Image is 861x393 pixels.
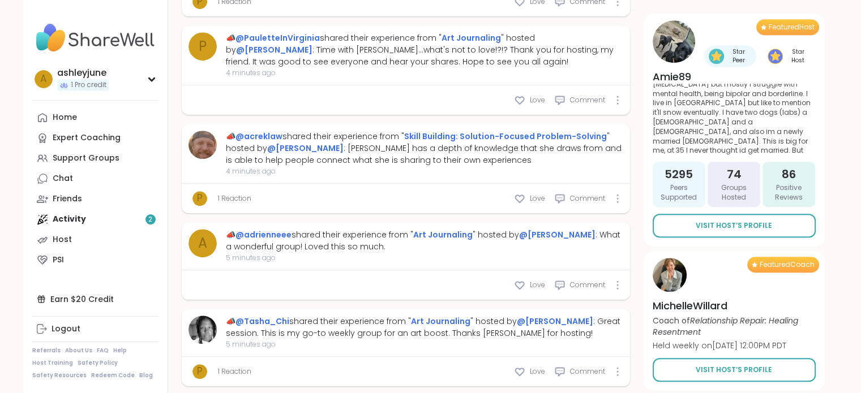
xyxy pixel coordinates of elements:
a: PSI [32,250,159,270]
span: Visit Host’s Profile [696,365,772,375]
a: Expert Coaching [32,128,159,148]
a: About Us [65,347,92,355]
p: Hello Ramblin [PERSON_NAME] calling from [GEOGRAPHIC_DATA], I am in recovery for [MEDICAL_DATA] b... [653,84,816,155]
span: Peers Supported [657,183,701,202]
a: P [189,32,217,61]
a: @[PERSON_NAME] [267,142,344,154]
a: @acreklaw [235,131,282,142]
span: 5 minutes ago [226,253,623,263]
a: Chat [32,169,159,189]
h4: MichelleWillard [653,299,816,313]
div: Expert Coaching [53,132,121,144]
span: a [40,72,46,87]
img: Star Peer [709,49,724,64]
img: acreklaw [189,131,217,159]
img: Amie89 [653,20,695,63]
a: @Tasha_Chi [235,316,289,327]
span: P [199,36,207,57]
span: Groups Hosted [712,183,756,202]
span: 5 minutes ago [226,339,623,349]
a: Home [32,107,159,128]
div: Chat [53,173,73,184]
div: PSI [53,254,64,266]
p: Coach of [653,315,816,338]
a: @PauletteInVirginia [235,32,320,44]
span: P [197,191,203,206]
h4: Amie89 [653,70,816,84]
a: Art Journaling [411,316,470,327]
div: 📣 shared their experience from " " hosted by : Great session. This is my go-to weekly group for a... [226,316,623,339]
span: 86 [782,166,796,182]
span: 74 [726,166,741,182]
a: Host Training [32,359,73,367]
a: Friends [32,189,159,209]
div: Friends [53,193,82,205]
div: Support Groups [53,153,119,164]
div: 📣 shared their experience from " " hosted by : Time with [PERSON_NAME]...what's not to love!?!? T... [226,32,623,68]
a: @[PERSON_NAME] [517,316,593,327]
a: 1 Reaction [218,193,251,204]
img: Tasha_Chi [189,316,217,344]
a: Help [113,347,127,355]
a: a [189,229,217,257]
div: Logout [52,323,80,335]
span: Love [530,95,545,105]
a: Visit Host’s Profile [653,358,816,382]
span: Visit Host’s Profile [696,221,772,231]
img: MichelleWillard [653,258,687,292]
a: 1 Reaction [218,366,251,377]
a: @adrienneee [235,229,292,240]
a: Support Groups [32,148,159,169]
a: Art Journaling [442,32,501,44]
a: Skill Building: Solution-Focused Problem-Solving [404,131,607,142]
p: Held weekly on [DATE] 12:00PM PDT [653,340,816,351]
a: Redeem Code [91,372,135,379]
span: 5295 [665,166,693,182]
div: Earn $20 Credit [32,289,159,309]
span: Featured Host [769,23,815,32]
span: 4 minutes ago [226,68,623,78]
span: Featured Coach [760,260,815,269]
div: ashleyjune [57,67,109,79]
span: 4 minutes ago [226,166,623,176]
div: Host [53,234,72,245]
span: Comment [570,280,605,290]
span: Star Peer [726,47,752,64]
a: Referrals [32,347,61,355]
a: Host [32,230,159,250]
a: Visit Host’s Profile [653,214,816,237]
span: Love [530,280,545,290]
a: @[PERSON_NAME] [236,44,312,55]
img: ShareWell Nav Logo [32,18,159,58]
div: 📣 shared their experience from " " hosted by : What a wonderful group! Loved this so much. [226,229,623,253]
a: Blog [139,372,153,379]
a: @[PERSON_NAME] [519,229,596,240]
span: Star Host [785,47,811,64]
img: Star Host [768,49,783,64]
a: FAQ [97,347,109,355]
span: Positive Reviews [767,183,811,202]
span: Love [530,366,545,377]
span: Love [530,193,545,204]
i: Relationship Repair: Healing Resentment [653,315,798,338]
span: Comment [570,95,605,105]
span: Comment [570,193,605,204]
span: a [198,233,207,253]
span: P [197,364,203,379]
span: Comment [570,366,605,377]
div: Home [53,112,77,123]
a: Logout [32,319,159,339]
span: 1 Pro credit [71,80,106,90]
a: Safety Policy [78,359,118,367]
a: Art Journaling [413,229,473,240]
a: Safety Resources [32,372,87,379]
div: 📣 shared their experience from " " hosted by : [PERSON_NAME] has a depth of knowledge that she dr... [226,131,623,166]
